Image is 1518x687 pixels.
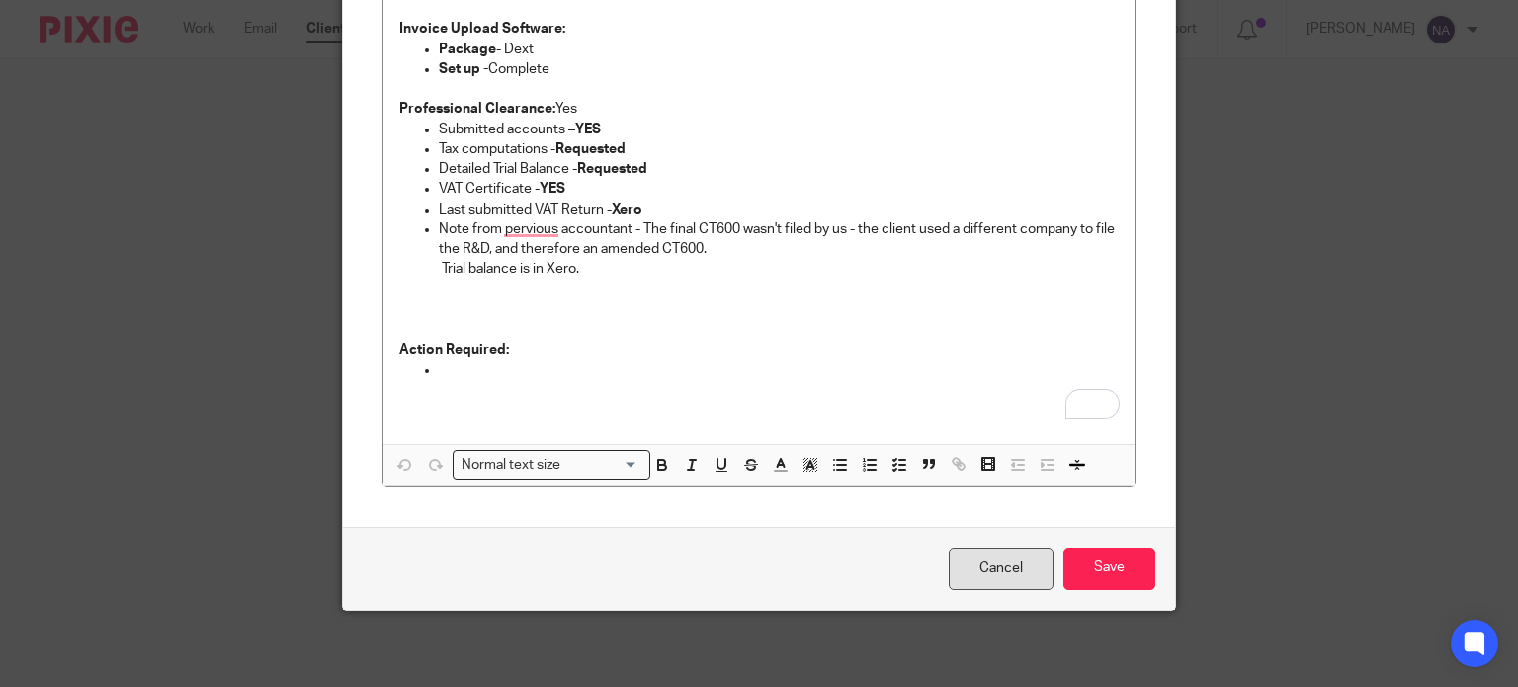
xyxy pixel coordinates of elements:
[1063,548,1155,590] input: Save
[439,200,1120,219] p: Last submitted VAT Return -
[439,179,1120,199] p: VAT Certificate -
[612,203,642,216] strong: Xero
[439,139,1120,159] p: Tax computations -
[540,182,565,196] strong: YES
[555,142,626,156] strong: Requested
[567,455,638,475] input: Search for option
[439,59,1120,79] p: Complete
[439,62,488,76] strong: Set up -
[439,120,1120,139] p: Submitted accounts –
[399,22,565,36] strong: Invoice Upload Software:
[439,43,496,56] strong: Package
[399,99,1120,119] p: Yes
[439,159,1120,179] p: Detailed Trial Balance -
[439,40,1120,59] p: - Dext
[439,219,1120,280] p: Note from pervious accountant - The final CT600 wasn't filed by us - the client used a different ...
[577,162,647,176] strong: Requested
[949,548,1054,590] a: Cancel
[453,450,650,480] div: Search for option
[399,343,509,357] strong: Action Required:
[458,455,565,475] span: Normal text size
[575,123,601,136] strong: YES
[399,102,555,116] strong: Professional Clearance:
